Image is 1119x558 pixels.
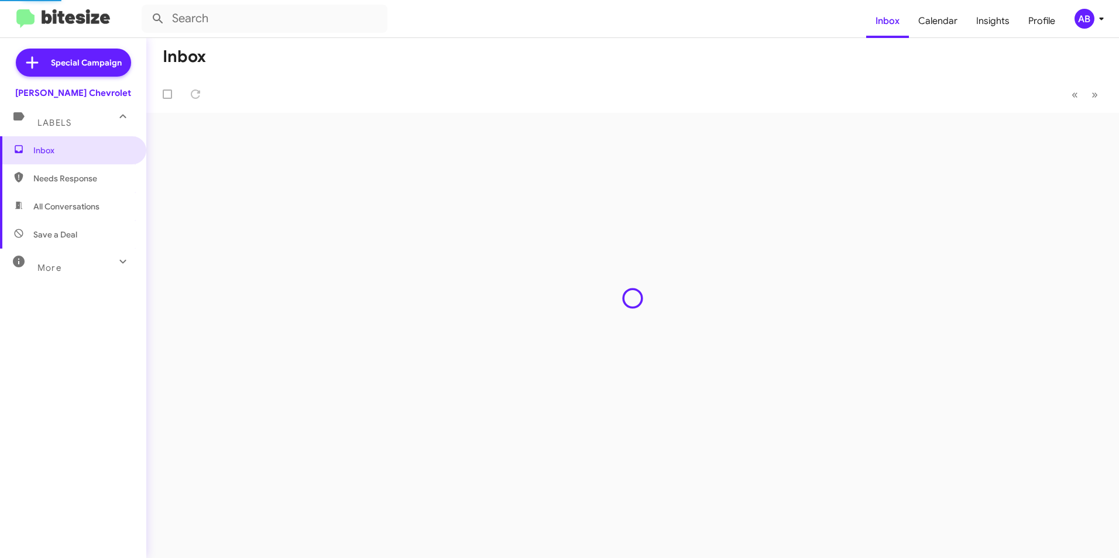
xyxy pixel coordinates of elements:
button: Previous [1065,82,1085,106]
a: Special Campaign [16,49,131,77]
span: Needs Response [33,173,133,184]
a: Inbox [866,4,909,38]
span: Save a Deal [33,229,77,240]
a: Calendar [909,4,967,38]
span: More [37,263,61,273]
span: Special Campaign [51,57,122,68]
div: AB [1075,9,1094,29]
nav: Page navigation example [1065,82,1105,106]
span: Labels [37,118,71,128]
div: [PERSON_NAME] Chevrolet [15,87,131,99]
span: » [1091,87,1098,102]
input: Search [142,5,387,33]
button: AB [1065,9,1106,29]
span: Inbox [33,144,133,156]
span: « [1072,87,1078,102]
a: Insights [967,4,1019,38]
button: Next [1084,82,1105,106]
h1: Inbox [163,47,206,66]
a: Profile [1019,4,1065,38]
span: All Conversations [33,201,99,212]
